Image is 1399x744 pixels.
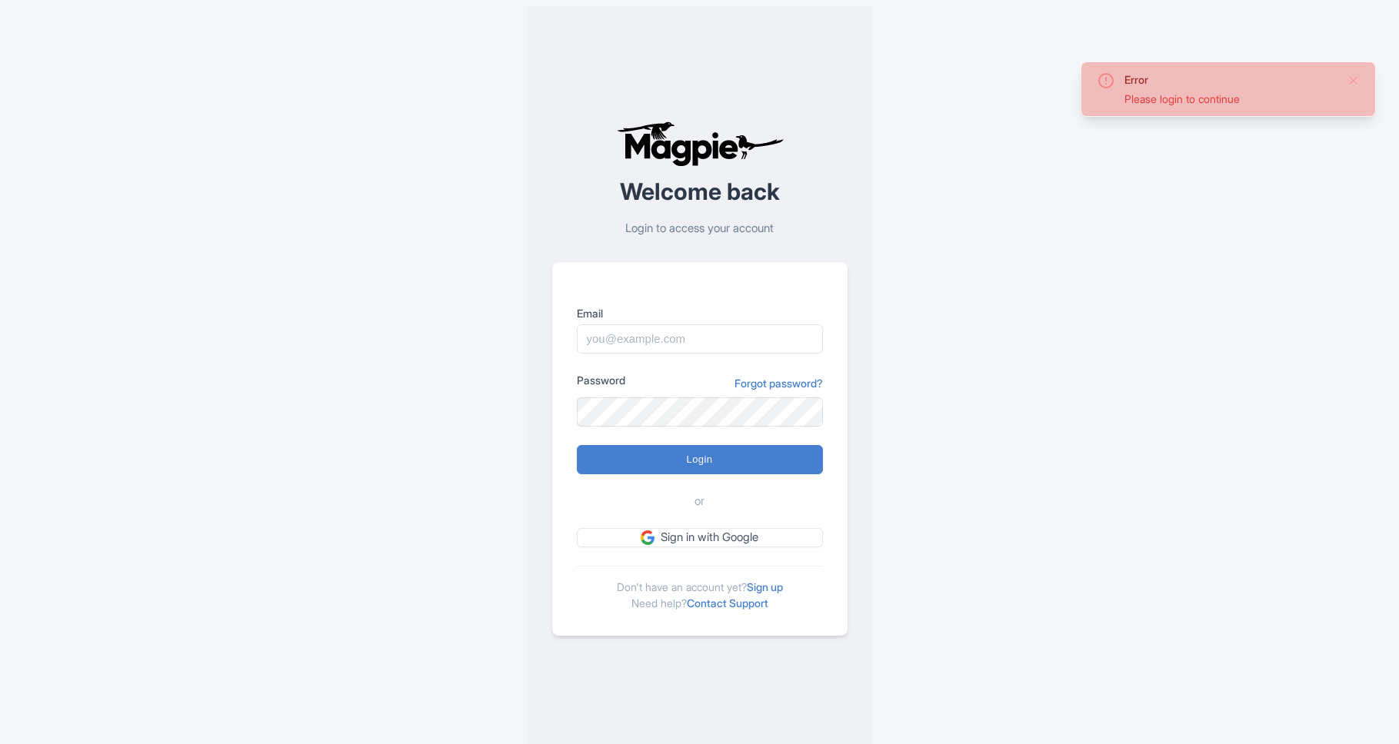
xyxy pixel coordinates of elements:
[641,530,655,544] img: google.svg
[577,445,823,474] input: Login
[552,220,848,237] p: Login to access your account
[552,179,848,204] h2: Welcome back
[577,372,625,388] label: Password
[1347,71,1360,90] button: Close
[1124,71,1335,88] div: Error
[1124,91,1335,107] div: Please login to continue
[577,324,823,354] input: you@example.com
[695,493,704,510] span: or
[734,375,823,391] a: Forgot password?
[577,305,823,321] label: Email
[747,580,783,593] a: Sign up
[577,566,823,611] div: Don't have an account yet? Need help?
[577,528,823,547] a: Sign in with Google
[613,121,786,167] img: logo-ab69f6fb50320c5b225c76a69d11143b.png
[687,596,768,609] a: Contact Support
